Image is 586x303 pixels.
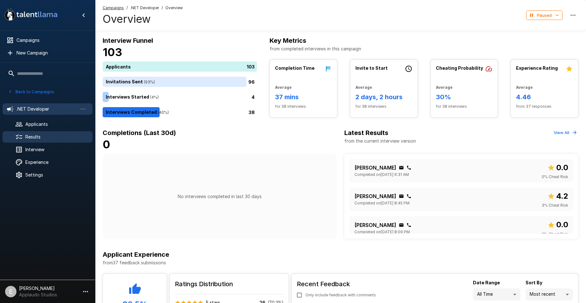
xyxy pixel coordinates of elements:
[556,191,568,201] b: 4.2
[248,79,255,85] p: 96
[252,94,255,100] p: 4
[247,63,255,70] p: 103
[103,12,183,26] h4: Overview
[270,37,306,44] b: Key Metrics
[399,194,404,199] div: Click to copy
[354,171,409,178] span: Completed on [DATE] 6:31 AM
[275,85,292,90] b: Average
[516,92,573,102] h6: 4.46
[552,128,578,138] button: View All
[275,65,315,71] b: Completion Time
[355,85,372,90] b: Average
[355,92,412,102] h6: 2 days, 2 hours
[354,164,396,171] p: [PERSON_NAME]
[516,65,558,71] b: Experience Rating
[547,190,568,202] span: Overall score out of 10
[103,5,124,10] u: Campaigns
[547,162,568,174] span: Overall score out of 10
[406,194,411,199] div: Click to copy
[275,92,332,102] h6: 37 mins
[473,288,520,300] div: All Time
[436,103,493,110] span: for 38 interviews
[473,280,500,285] b: Date Range
[542,202,568,209] span: 3 % Cheat Risk
[270,46,578,52] p: from completed interviews in this campaign
[354,221,396,229] p: [PERSON_NAME]
[103,46,122,59] b: 103
[344,138,416,144] p: from the current interview version
[542,231,568,237] span: 0 % Cheat Risk
[399,222,404,228] div: Click to copy
[165,5,183,11] span: Overview
[249,109,255,116] p: 38
[162,5,163,11] span: /
[406,222,411,228] div: Click to copy
[399,165,404,170] div: Click to copy
[103,37,153,44] b: Interview Funnel
[130,5,159,11] span: .NET Developer
[556,220,568,229] b: 0.0
[344,129,388,137] b: Latest Results
[103,260,578,266] p: from 37 feedback submissions
[354,192,396,200] p: [PERSON_NAME]
[406,165,411,170] div: Click to copy
[525,288,573,300] div: Most recent
[436,65,483,71] b: Cheating Probability
[126,5,128,11] span: /
[436,92,493,102] h6: 30%
[547,219,568,231] span: Overall score out of 10
[275,103,332,110] span: for 38 interviews
[516,85,533,90] b: Average
[556,163,568,172] b: 0.0
[305,292,376,298] span: Only include feedback with comments
[355,65,388,71] b: Invite to Start
[297,279,381,289] h6: Recent Feedback
[103,129,176,137] b: Completions (Last 30d)
[175,279,283,289] h6: Ratings Distribution
[103,251,169,258] b: Applicant Experience
[525,280,542,285] b: Sort By
[436,85,453,90] b: Average
[526,10,563,20] button: Paused
[354,229,410,235] span: Completed on [DATE] 8:09 PM
[354,200,410,206] span: Completed on [DATE] 8:45 PM
[103,138,110,151] b: 0
[542,174,568,180] span: 0 % Cheat Risk
[178,193,262,200] p: No interviews completed in last 30 days
[516,103,573,110] span: from 37 responses
[355,103,412,110] span: for 38 interviews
